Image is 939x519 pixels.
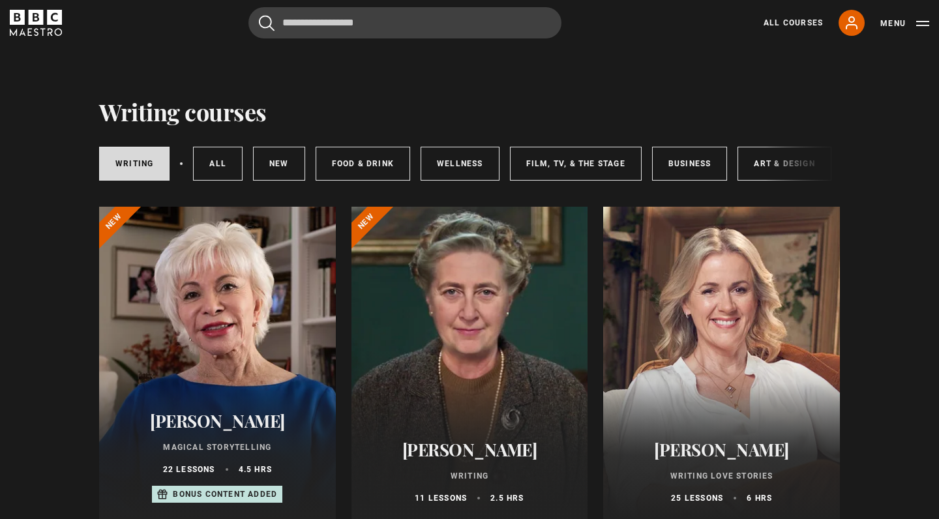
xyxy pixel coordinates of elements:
[99,98,267,125] h1: Writing courses
[10,10,62,36] svg: BBC Maestro
[652,147,728,181] a: Business
[367,470,573,482] p: Writing
[115,441,320,453] p: Magical Storytelling
[738,147,831,181] a: Art & Design
[115,411,320,431] h2: [PERSON_NAME]
[880,17,929,30] button: Toggle navigation
[248,7,561,38] input: Search
[619,439,824,460] h2: [PERSON_NAME]
[619,470,824,482] p: Writing Love Stories
[510,147,642,181] a: Film, TV, & The Stage
[99,147,170,181] a: Writing
[193,147,243,181] a: All
[173,488,277,500] p: Bonus content added
[764,17,823,29] a: All Courses
[253,147,305,181] a: New
[490,492,524,504] p: 2.5 hrs
[259,15,275,31] button: Submit the search query
[239,464,272,475] p: 4.5 hrs
[421,147,499,181] a: Wellness
[163,464,215,475] p: 22 lessons
[316,147,410,181] a: Food & Drink
[671,492,723,504] p: 25 lessons
[367,439,573,460] h2: [PERSON_NAME]
[747,492,772,504] p: 6 hrs
[415,492,467,504] p: 11 lessons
